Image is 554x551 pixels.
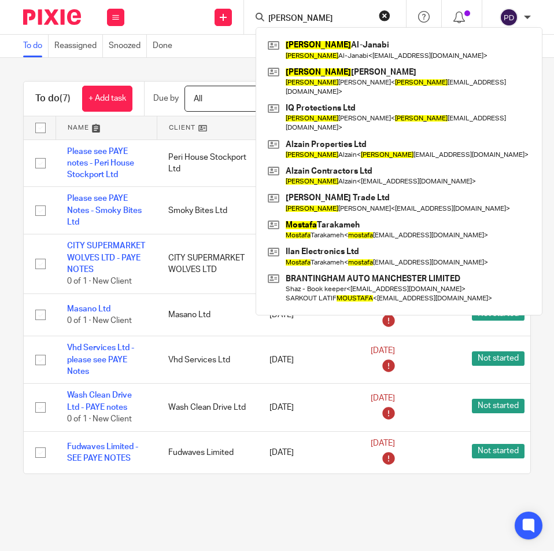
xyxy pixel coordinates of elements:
td: [DATE] [258,431,359,473]
button: Clear [379,10,390,21]
span: 0 of 1 · New Client [67,317,132,325]
a: + Add task [82,86,132,112]
span: (7) [60,94,71,103]
span: All [194,95,202,103]
a: Snoozed [109,35,147,57]
p: Due by [153,93,179,104]
a: Masano Ltd [67,305,110,313]
img: svg%3E [500,8,518,27]
span: 0 of 1 · New Client [67,278,132,286]
a: Fudwaves Limited - SEE PAYE NOTES [67,443,138,462]
a: CITY SUPERMARKET WOLVES LTD - PAYE NOTES [67,242,145,274]
span: 0 of 1 · New Client [67,415,132,423]
td: [DATE] [258,336,359,384]
h1: To do [35,93,71,105]
td: Wash Clean Drive Ltd [157,384,258,431]
td: Smoky Bites Ltd [157,187,258,234]
img: Pixie [23,9,81,25]
input: Search [267,14,371,24]
td: Peri House Stockport Ltd [157,139,258,187]
span: [DATE] [371,347,395,355]
a: Wash Clean Drive Ltd - PAYE notes [67,391,132,411]
td: Masano Ltd [157,293,258,336]
a: Done [153,35,178,57]
a: To do [23,35,49,57]
td: Fudwaves Limited [157,431,258,473]
td: CITY SUPERMARKET WOLVES LTD [157,234,258,294]
a: Please see PAYE notes - Peri House Stockport Ltd [67,148,134,179]
span: [DATE] [371,439,395,447]
td: [DATE] [258,384,359,431]
span: Not started [472,399,525,413]
span: Not started [472,351,525,366]
span: Not started [472,444,525,458]
span: [DATE] [371,394,395,402]
td: Vhd Services Ltd [157,336,258,384]
a: Reassigned [54,35,103,57]
a: Please see PAYE Notes - Smoky Bites Ltd [67,194,142,226]
a: Vhd Services Ltd - please see PAYE Notes [67,344,134,376]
